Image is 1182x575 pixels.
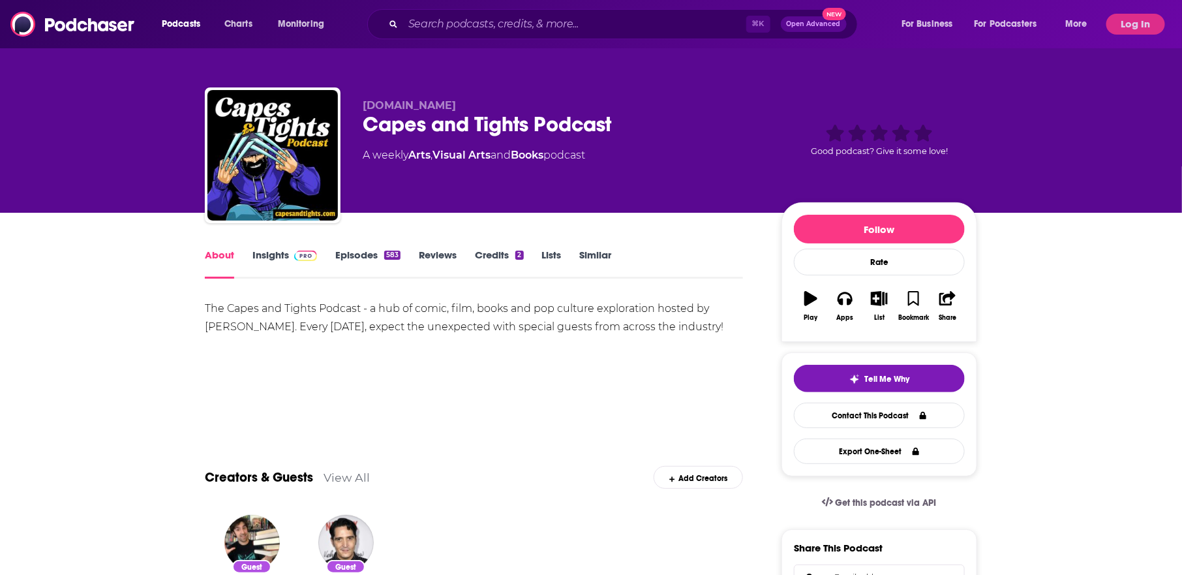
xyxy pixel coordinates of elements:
a: Episodes583 [335,249,401,279]
span: , [431,149,432,161]
a: Visual Arts [432,149,491,161]
div: 583 [384,251,401,260]
a: View All [324,471,370,484]
button: Export One-Sheet [794,439,965,464]
div: List [874,314,885,322]
span: Get this podcast via API [836,497,937,508]
span: New [823,8,846,20]
img: tell me why sparkle [849,374,860,384]
span: Open Advanced [787,21,841,27]
span: and [491,149,511,161]
button: open menu [1056,14,1104,35]
div: A weekly podcast [363,148,585,163]
a: Lists [542,249,562,279]
span: For Business [902,15,953,33]
img: David Dastmalchian [318,515,374,570]
div: The Capes and Tights Podcast - a hub of comic, film, books and pop culture exploration hosted by ... [205,300,743,336]
button: tell me why sparkleTell Me Why [794,365,965,392]
button: Follow [794,215,965,243]
button: open menu [966,14,1056,35]
a: Arts [408,149,431,161]
button: open menu [269,14,341,35]
a: Books [511,149,543,161]
input: Search podcasts, credits, & more... [403,14,746,35]
span: Podcasts [162,15,200,33]
button: open menu [892,14,969,35]
div: Apps [837,314,854,322]
div: Search podcasts, credits, & more... [380,9,870,39]
span: Good podcast? Give it some love! [811,146,948,156]
div: Add Creators [654,466,743,489]
a: Get this podcast via API [811,487,947,519]
a: About [205,249,234,279]
h3: Share This Podcast [794,542,883,554]
span: Charts [224,15,252,33]
a: Creators & Guests [205,469,313,486]
button: Apps [828,283,862,330]
span: Monitoring [278,15,324,33]
a: Reviews [419,249,457,279]
a: Contact This Podcast [794,403,965,428]
button: Log In [1106,14,1165,35]
a: InsightsPodchaser Pro [252,249,317,279]
img: Podchaser Pro [294,251,317,261]
button: List [862,283,896,330]
button: Bookmark [896,283,930,330]
button: Play [794,283,828,330]
a: Similar [580,249,612,279]
button: Open AdvancedNew [781,16,847,32]
div: Guest [232,560,271,574]
span: Tell Me Why [865,374,910,384]
div: Share [939,314,956,322]
div: 2 [515,251,523,260]
span: More [1065,15,1087,33]
a: Charts [216,14,260,35]
div: Guest [326,560,365,574]
img: Podchaser - Follow, Share and Rate Podcasts [10,12,136,37]
div: Good podcast? Give it some love! [781,99,977,180]
button: Share [931,283,965,330]
span: [DOMAIN_NAME] [363,99,456,112]
a: Credits2 [475,249,523,279]
span: ⌘ K [746,16,770,33]
button: open menu [153,14,217,35]
img: Adam Cesare [224,515,280,570]
div: Rate [794,249,965,275]
span: For Podcasters [975,15,1037,33]
div: Bookmark [898,314,929,322]
div: Play [804,314,818,322]
img: Capes and Tights Podcast [207,90,338,221]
